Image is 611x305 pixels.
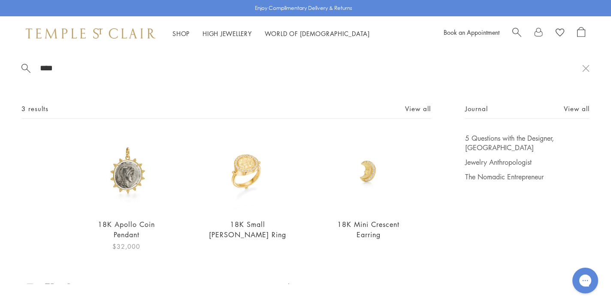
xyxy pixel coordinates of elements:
[444,28,499,36] a: Book an Appointment
[21,103,48,114] span: 3 results
[337,220,399,239] a: 18K Mini Crescent Earring
[255,4,352,12] p: Enjoy Complimentary Delivery & Returns
[330,133,408,211] img: E18105-MINICRES
[465,157,590,167] a: Jewelry Anthropologist
[465,133,590,152] a: 5 Questions with the Designer, [GEOGRAPHIC_DATA]
[172,29,190,38] a: ShopShop
[512,27,521,40] a: Search
[564,104,590,113] a: View all
[265,29,370,38] a: World of [DEMOGRAPHIC_DATA]World of [DEMOGRAPHIC_DATA]
[98,220,155,239] a: 18K Apollo Coin Pendant
[556,27,564,40] a: View Wishlist
[203,29,252,38] a: High JewelleryHigh Jewellery
[568,265,602,296] iframe: Gorgias live chat messenger
[577,27,585,40] a: Open Shopping Bag
[26,28,155,39] img: Temple St. Clair
[465,172,590,181] a: The Nomadic Entrepreneur
[88,133,166,211] img: 18K Apollo Coin Pendant
[465,103,488,114] span: Journal
[112,242,140,251] span: $32,000
[209,220,286,239] a: 18K Small [PERSON_NAME] Ring
[405,104,431,113] a: View all
[172,28,370,39] nav: Main navigation
[209,133,287,211] img: 18K Small Giglio Ring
